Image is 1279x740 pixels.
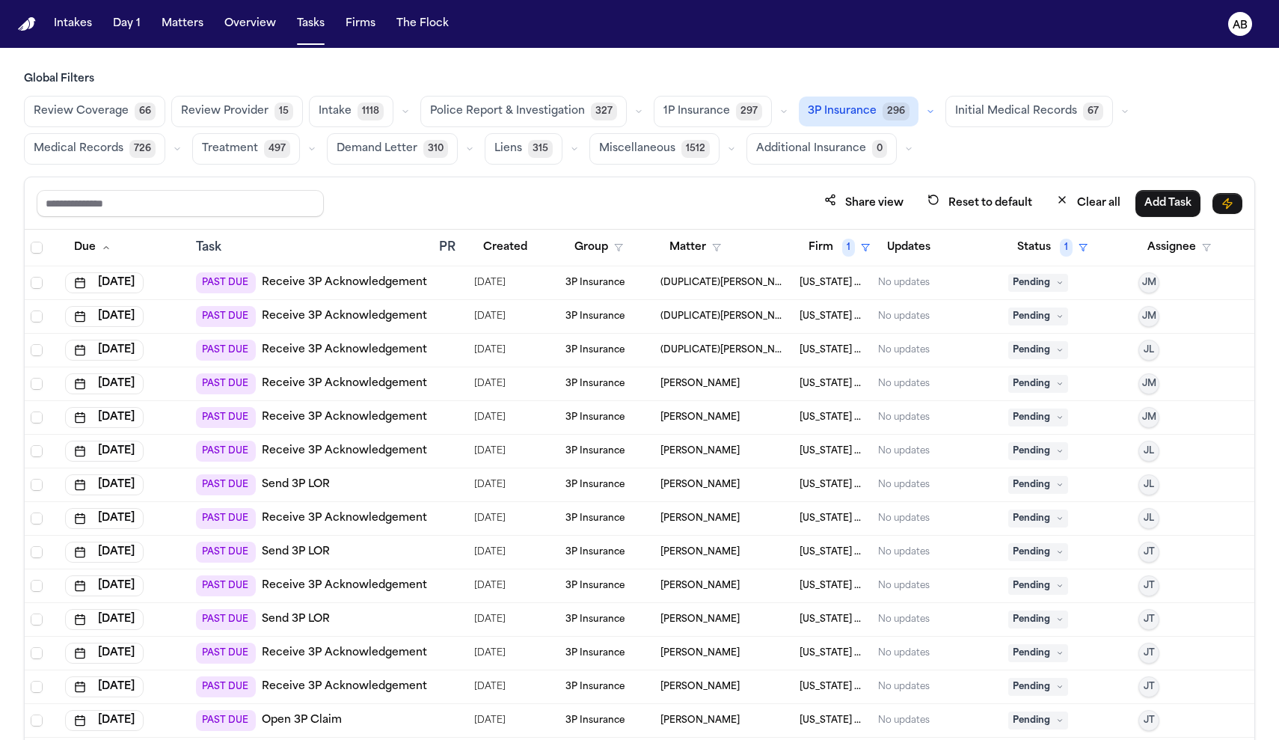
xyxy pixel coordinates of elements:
button: JT [1138,575,1159,596]
div: No updates [878,311,930,322]
span: PAST DUE [196,643,256,664]
span: JT [1144,647,1155,659]
div: Task [196,239,427,257]
span: Pending [1008,442,1068,460]
span: 9/24/2025, 7:08:14 AM [474,710,506,731]
span: Select row [31,378,43,390]
button: Group [565,234,632,261]
img: Finch Logo [18,17,36,31]
button: JM [1138,306,1159,327]
div: PR [439,239,461,257]
span: 1512 [681,140,710,158]
button: [DATE] [65,710,144,731]
button: [DATE] [65,373,144,394]
a: Receive 3P Acknowledgement [262,578,427,593]
span: Michigan Auto Law [800,479,866,491]
button: Created [474,234,536,261]
button: JM [1138,272,1159,293]
button: [DATE] [65,407,144,428]
button: Tasks [291,10,331,37]
span: Pending [1008,341,1068,359]
button: [DATE] [65,272,144,293]
span: 3P Insurance [565,445,625,457]
span: Michigan Auto Law [800,277,866,289]
span: Jackie Feltrin [660,681,740,693]
a: Receive 3P Acknowledgement [262,679,427,694]
span: PAST DUE [196,542,256,563]
button: Status1 [1008,234,1096,261]
button: Firm1 [800,234,879,261]
span: 3P Insurance [565,277,625,289]
span: 3P Insurance [565,546,625,558]
button: Additional Insurance0 [746,133,897,165]
span: Intake [319,104,352,119]
span: JM [1142,378,1156,390]
a: Day 1 [107,10,147,37]
span: Select row [31,445,43,457]
a: Receive 3P Acknowledgement [262,343,427,358]
a: Intakes [48,10,98,37]
span: Miscellaneous [599,141,675,156]
button: JL [1138,508,1159,529]
span: Select row [31,277,43,289]
span: 726 [129,140,156,158]
div: No updates [878,277,930,289]
button: JL [1138,441,1159,462]
span: 3P Insurance [565,681,625,693]
button: JT [1138,609,1159,630]
button: [DATE] [65,575,144,596]
span: PAST DUE [196,407,256,428]
div: No updates [878,580,930,592]
span: PAST DUE [196,676,256,697]
span: 9/26/2025, 9:00:56 AM [474,643,506,664]
div: No updates [878,513,930,525]
button: Review Provider15 [171,96,303,127]
span: Kayser Hatem [660,445,740,457]
div: No updates [878,412,930,423]
span: Jacoby Stillion [660,647,740,659]
button: Treatment497 [192,133,300,165]
a: Receive 3P Acknowledgement [262,275,427,290]
span: 9/25/2025, 12:58:42 PM [474,474,506,495]
span: 1P Insurance [663,104,730,119]
span: 3P Insurance [565,647,625,659]
span: JM [1142,277,1156,289]
span: 9/24/2025, 7:08:14 AM [474,575,506,596]
span: Select row [31,412,43,423]
button: [DATE] [65,474,144,495]
span: Pending [1008,611,1068,629]
span: 3P Insurance [565,311,625,322]
button: Updates [878,234,939,261]
button: JT [1138,710,1159,731]
span: Michigan Auto Law [800,513,866,525]
text: AB [1233,20,1248,31]
button: Immediate Task [1212,193,1242,214]
span: PAST DUE [196,306,256,327]
a: Receive 3P Acknowledgement [262,410,427,425]
span: 3P Insurance [565,513,625,525]
button: Demand Letter310 [327,133,458,165]
span: JM [1142,412,1156,423]
button: [DATE] [65,643,144,664]
span: Pending [1008,712,1068,730]
span: 8/21/2025, 10:42:48 AM [474,340,506,361]
span: Pending [1008,577,1068,595]
button: 1P Insurance297 [654,96,772,127]
button: Due [65,234,120,261]
span: 497 [264,140,290,158]
button: The Flock [390,10,455,37]
span: JL [1144,445,1154,457]
span: 8/6/2025, 1:22:12 PM [474,407,506,428]
button: Clear all [1047,189,1129,217]
span: PAST DUE [196,441,256,462]
span: PAST DUE [196,575,256,596]
span: Marlon Westbrook [660,412,740,423]
span: Katherine Stanley [660,479,740,491]
span: Michigan Auto Law [800,580,866,592]
span: 8/6/2025, 1:22:08 PM [474,373,506,394]
button: JM [1138,407,1159,428]
button: [DATE] [65,306,144,327]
